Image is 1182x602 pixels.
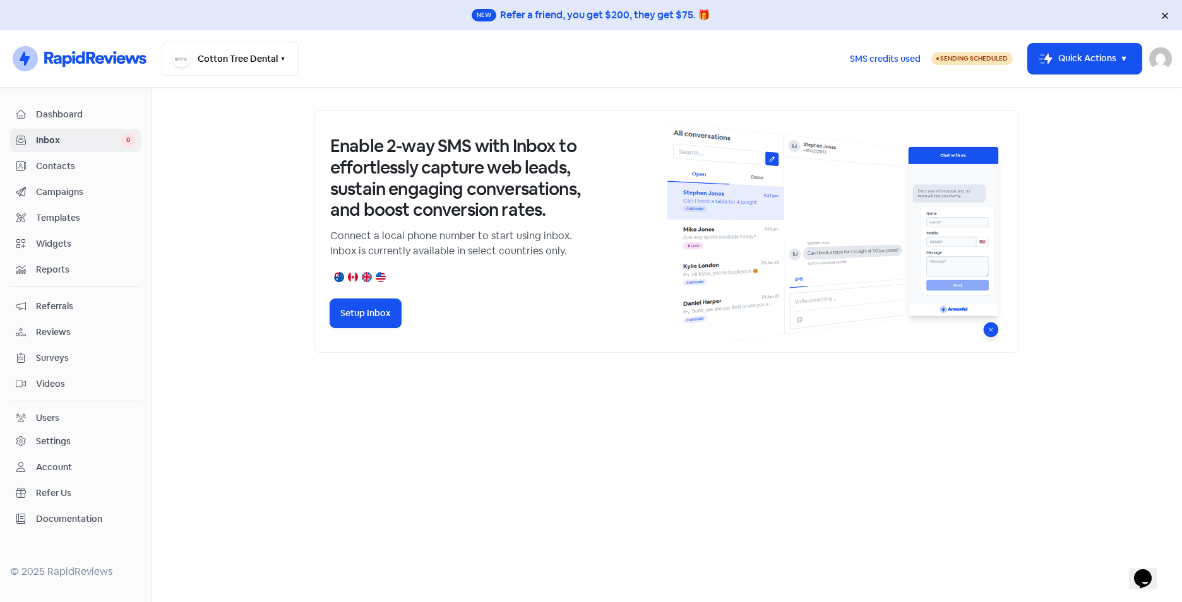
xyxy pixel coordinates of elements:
span: Surveys [36,351,135,365]
img: inbox-default-image-2.png [667,121,1003,342]
span: Videos [36,377,135,391]
button: Quick Actions [1028,44,1142,74]
a: Templates [10,206,141,230]
a: Reports [10,258,141,281]
span: Inbox [36,134,121,147]
button: Setup Inbox [330,299,401,328]
span: Campaigns [36,186,135,199]
span: Dashboard [36,108,135,121]
h3: Enable 2-way SMS with Inbox to effortlessly capture web leads, sustain engaging conversations, an... [330,136,583,220]
span: Referrals [36,300,135,313]
a: Surveys [10,346,141,370]
a: Referrals [10,295,141,318]
a: Campaigns [10,180,141,204]
iframe: chat widget [1129,552,1169,589]
a: Reviews [10,321,141,344]
span: 0 [121,134,135,146]
a: Account [10,456,141,479]
span: SMS credits used [850,52,921,66]
img: united-kingdom.png [362,272,372,282]
a: Widgets [10,232,141,256]
span: Reviews [36,326,135,339]
span: Reports [36,263,135,276]
a: Settings [10,430,141,453]
a: Users [10,406,141,430]
a: Inbox 0 [10,129,141,152]
a: Contacts [10,155,141,178]
button: Cotton Tree Dental [162,42,299,76]
a: Sending Scheduled [931,51,1013,66]
a: Documentation [10,507,141,531]
div: © 2025 RapidReviews [10,564,141,579]
span: Templates [36,211,135,225]
img: User [1149,47,1172,70]
a: Videos [10,372,141,396]
span: Contacts [36,160,135,173]
img: canada.png [348,272,358,282]
div: Refer a friend, you get $200, they get $75. 🎁 [500,8,710,23]
span: Widgets [36,237,135,251]
div: Settings [36,435,71,448]
div: Account [36,461,72,474]
img: australia.png [334,272,344,282]
img: united-states.png [376,272,386,282]
span: Documentation [36,512,135,526]
p: Connect a local phone number to start using inbox. Inbox is currently available in select countri... [330,228,583,259]
div: Users [36,411,59,425]
span: Refer Us [36,487,135,500]
a: Dashboard [10,103,141,126]
a: SMS credits used [839,51,931,64]
a: Refer Us [10,481,141,505]
span: Sending Scheduled [940,54,1008,62]
span: New [472,9,496,21]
